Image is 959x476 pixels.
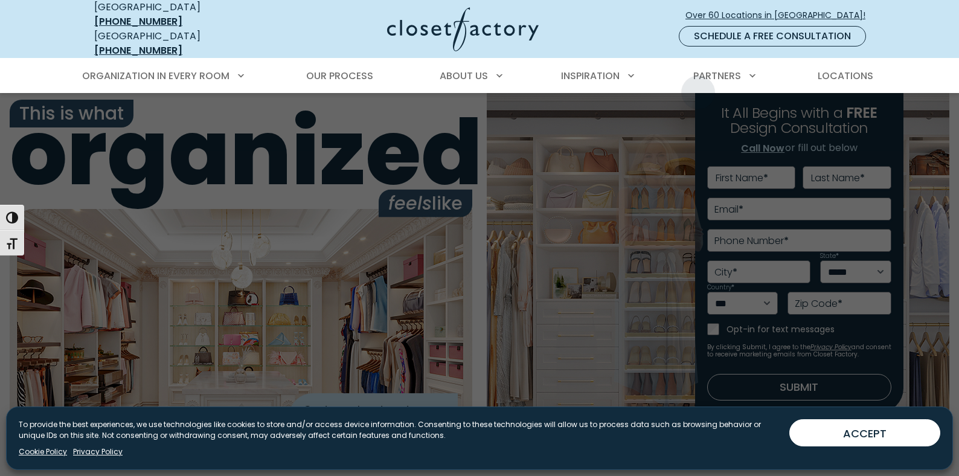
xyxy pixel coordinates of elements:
[561,69,620,83] span: Inspiration
[94,43,182,57] a: [PHONE_NUMBER]
[82,69,229,83] span: Organization in Every Room
[789,419,940,446] button: ACCEPT
[693,69,741,83] span: Partners
[440,69,488,83] span: About Us
[387,7,539,51] img: Closet Factory Logo
[74,59,885,93] nav: Primary Menu
[685,9,875,22] span: Over 60 Locations in [GEOGRAPHIC_DATA]!
[19,419,780,441] p: To provide the best experiences, we use technologies like cookies to store and/or access device i...
[73,446,123,457] a: Privacy Policy
[306,69,373,83] span: Our Process
[94,29,269,58] div: [GEOGRAPHIC_DATA]
[679,26,866,47] a: Schedule a Free Consultation
[685,5,876,26] a: Over 60 Locations in [GEOGRAPHIC_DATA]!
[19,446,67,457] a: Cookie Policy
[94,14,182,28] a: [PHONE_NUMBER]
[818,69,873,83] span: Locations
